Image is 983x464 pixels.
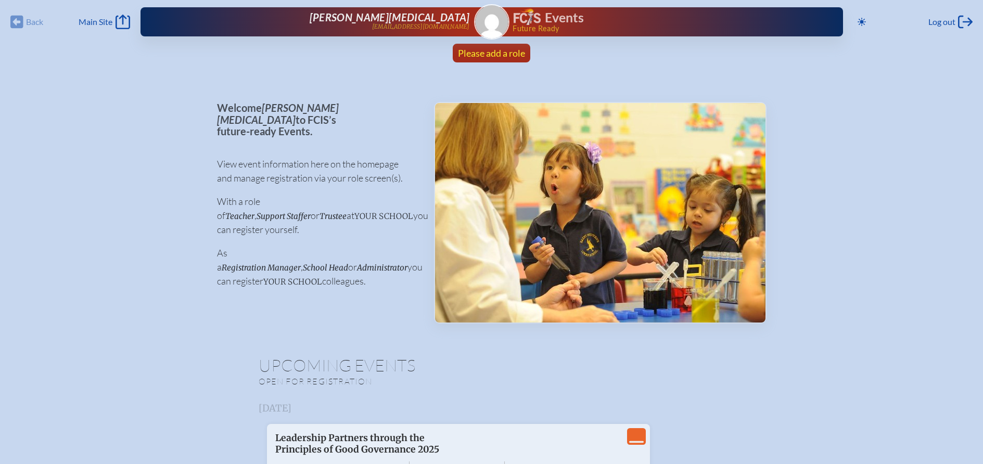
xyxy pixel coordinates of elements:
span: Teacher [225,211,254,221]
p: As a , or you can register colleagues. [217,246,417,288]
a: Main Site [79,15,130,29]
img: Events [435,103,765,323]
p: Welcome to FCIS’s future-ready Events. [217,102,417,137]
span: Leadership Partners through the Principles of Good Governance 2025 [275,432,439,455]
h3: [DATE] [259,403,725,414]
span: Future Ready [513,25,809,32]
span: your school [354,211,413,221]
p: With a role of , or at you can register yourself. [217,195,417,237]
span: Trustee [320,211,347,221]
a: Gravatar [474,4,509,40]
span: your school [263,277,322,287]
span: Please add a role [458,47,525,59]
span: Main Site [79,17,112,27]
a: Please add a role [454,44,529,62]
p: [EMAIL_ADDRESS][DOMAIN_NAME] [372,23,470,30]
img: Gravatar [475,5,508,38]
span: Log out [928,17,955,27]
p: View event information here on the homepage and manage registration via your role screen(s). [217,157,417,185]
div: FCIS Events — Future ready [514,8,810,32]
span: Administrator [357,263,407,273]
span: School Head [303,263,348,273]
span: Support Staffer [257,211,311,221]
span: [PERSON_NAME][MEDICAL_DATA] [217,101,339,126]
h1: Upcoming Events [259,357,725,373]
a: [PERSON_NAME][MEDICAL_DATA][EMAIL_ADDRESS][DOMAIN_NAME] [174,11,470,32]
span: Registration Manager [222,263,301,273]
span: [PERSON_NAME][MEDICAL_DATA] [310,11,470,23]
p: Open for registration [259,376,533,386]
